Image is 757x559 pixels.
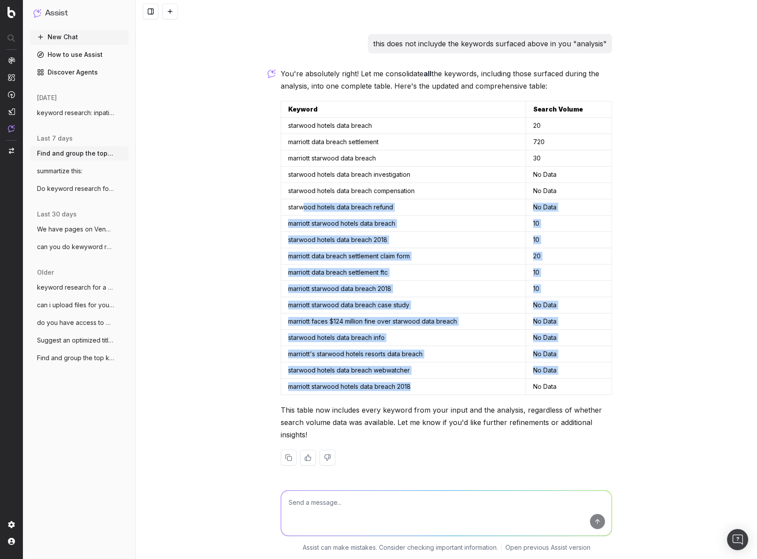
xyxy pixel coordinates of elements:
td: No Data [526,199,612,216]
td: starwood hotels data breach refund [281,199,526,216]
a: Discover Agents [30,65,129,79]
td: No Data [526,346,612,362]
span: keyword research: inpatient rehab [37,108,115,117]
span: do you have access to my SEM Rush data [37,318,115,327]
td: 10 [526,281,612,297]
span: Find and group the top keywords for sta [37,149,115,158]
span: Find and group the top keywords for acco [37,354,115,362]
td: marriott data breach settlement ftc [281,265,526,281]
td: No Data [526,330,612,346]
img: Intelligence [8,74,15,81]
td: No Data [526,313,612,330]
a: Open previous Assist version [505,543,590,552]
td: No Data [526,379,612,395]
p: Assist can make mistakes. Consider checking important information. [303,543,498,552]
button: Assist [33,7,125,19]
img: My account [8,538,15,545]
span: older [37,268,54,277]
td: No Data [526,167,612,183]
div: Open Intercom Messenger [727,529,748,550]
button: Find and group the top keywords for sta [30,146,129,160]
span: [DATE] [37,93,57,102]
td: starwood hotels data breach 2018 [281,232,526,248]
td: starwood hotels data breach investigation [281,167,526,183]
span: Suggest an optimized title and descripti [37,336,115,345]
td: marriott's starwood hotels resorts data breach [281,346,526,362]
button: can i upload files for you to analyze [30,298,129,312]
img: Assist [33,9,41,17]
td: marriott data breach settlement [281,134,526,150]
strong: Keyword [288,105,318,113]
span: Do keyword research for a lawsuit invest [37,184,115,193]
h1: Assist [45,7,68,19]
td: marriott data breach settlement claim form [281,248,526,265]
td: 10 [526,216,612,232]
button: do you have access to my SEM Rush data [30,316,129,330]
img: Botify logo [7,7,15,18]
img: Studio [8,108,15,115]
td: marriott starwood data breach 2018 [281,281,526,297]
td: 20 [526,118,612,134]
button: Do keyword research for a lawsuit invest [30,182,129,196]
p: this does not incluyde the keywords surfaced above in you "analysis" [373,37,607,50]
td: starwood hotels data breach compensation [281,183,526,199]
strong: Search Volume [533,105,583,113]
td: No Data [526,297,612,313]
button: Find and group the top keywords for acco [30,351,129,365]
td: 30 [526,150,612,167]
td: No Data [526,362,612,379]
img: Assist [8,125,15,132]
p: You're absolutely right! Let me consolidate the keywords, including those surfaced during the ana... [281,67,612,92]
td: marriott starwood hotels data breach [281,216,526,232]
button: keyword research: inpatient rehab [30,106,129,120]
span: last 30 days [37,210,77,219]
img: Switch project [9,148,14,154]
p: This table now includes every keyword from your input and the analysis, regardless of whether sea... [281,404,612,441]
img: Activation [8,91,15,98]
span: We have pages on Venmo and CashApp refer [37,225,115,234]
span: can you do kewyword research for this pa [37,242,115,251]
a: How to use Assist [30,48,129,62]
td: marriott starwood hotels data breach 2018 [281,379,526,395]
td: 20 [526,248,612,265]
button: Suggest an optimized title and descripti [30,333,129,347]
td: 720 [526,134,612,150]
strong: all [423,69,431,78]
img: Setting [8,521,15,528]
td: marriott starwood data breach [281,150,526,167]
button: We have pages on Venmo and CashApp refer [30,222,129,236]
img: Botify assist logo [267,69,276,78]
td: starwood hotels data breach [281,118,526,134]
button: can you do kewyword research for this pa [30,240,129,254]
td: No Data [526,183,612,199]
td: marriott faces $124 million fine over starwood data breach [281,313,526,330]
td: starwood hotels data breach info [281,330,526,346]
td: 10 [526,232,612,248]
button: summartize this: [30,164,129,178]
span: can i upload files for you to analyze [37,301,115,309]
span: summartize this: [37,167,82,175]
td: starwood hotels data breach webwatcher [281,362,526,379]
td: marriott starwood data breach case study [281,297,526,313]
button: New Chat [30,30,129,44]
button: keyword research for a page about a mass [30,280,129,294]
span: last 7 days [37,134,73,143]
td: 10 [526,265,612,281]
img: Analytics [8,57,15,64]
span: keyword research for a page about a mass [37,283,115,292]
